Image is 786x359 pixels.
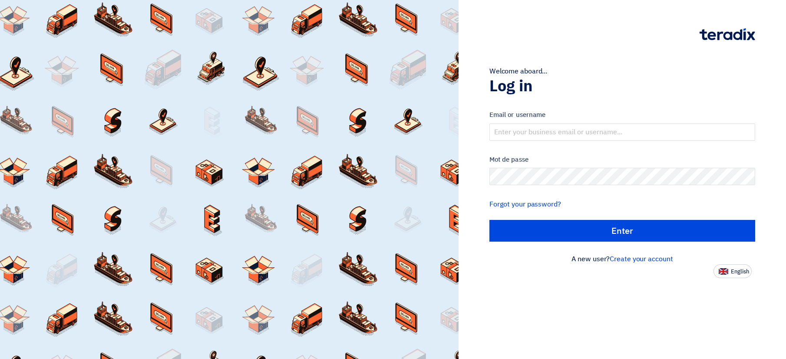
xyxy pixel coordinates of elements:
[719,268,728,275] img: en-US.png
[489,66,755,76] div: Welcome aboard...
[700,28,755,40] img: Teradix logo
[489,220,755,242] input: Enter
[489,76,755,96] h1: Log in
[489,199,561,209] a: Forgot your password?
[489,123,755,141] input: Enter your business email or username...
[489,155,755,165] label: Mot de passe
[571,254,673,264] font: A new user?
[489,110,755,120] label: Email or username
[731,269,749,275] span: English
[610,254,673,264] a: Create your account
[713,264,752,278] button: English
